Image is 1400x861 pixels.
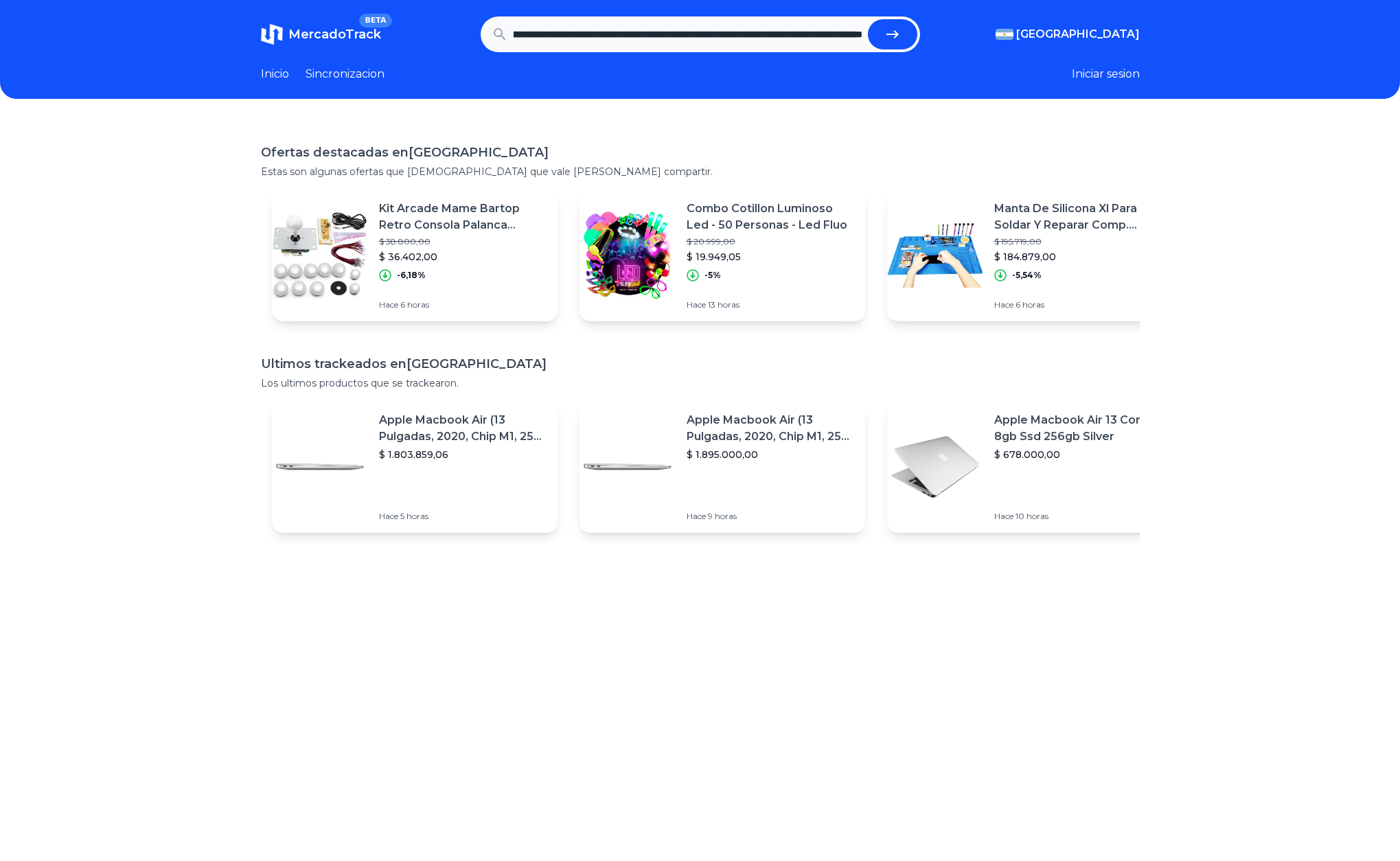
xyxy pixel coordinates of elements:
button: Iniciar sesion [1072,66,1140,82]
span: MercadoTrack [288,27,381,42]
p: Hace 10 horas [994,511,1162,522]
p: Los ultimos productos que se trackearon. [261,376,1140,390]
p: $ 1.895.000,00 [687,448,854,461]
a: Inicio [261,66,289,82]
img: Featured image [272,419,368,515]
a: Featured imageApple Macbook Air (13 Pulgadas, 2020, Chip M1, 256 Gb De Ssd, 8 Gb De Ram) - Plata$... [272,401,558,533]
img: MercadoTrack [261,23,283,45]
span: BETA [359,14,391,27]
p: -5,54% [1012,270,1042,281]
img: Featured image [579,207,676,303]
p: Hace 13 horas [687,299,854,310]
p: -6,18% [397,270,426,281]
img: Featured image [272,207,368,303]
p: $ 36.402,00 [379,250,547,264]
p: $ 20.999,00 [687,236,854,247]
p: $ 1.803.859,06 [379,448,547,461]
p: Hace 9 horas [687,511,854,522]
span: [GEOGRAPHIC_DATA] [1016,26,1140,43]
p: Apple Macbook Air (13 Pulgadas, 2020, Chip M1, 256 Gb De Ssd, 8 Gb De Ram) - Plata [687,412,854,445]
a: MercadoTrackBETA [261,23,381,45]
p: Apple Macbook Air (13 Pulgadas, 2020, Chip M1, 256 Gb De Ssd, 8 Gb De Ram) - Plata [379,412,547,445]
p: $ 38.800,00 [379,236,547,247]
a: Featured imageKit Arcade Mame Bartop Retro Consola Palanca Botones Placa$ 38.800,00$ 36.402,00-6,... [272,190,558,321]
a: Featured imageApple Macbook Air 13 Core I5 8gb Ssd 256gb Silver$ 678.000,00Hace 10 horas [887,401,1173,533]
a: Sincronizacion [306,66,385,82]
p: Estas son algunas ofertas que [DEMOGRAPHIC_DATA] que vale [PERSON_NAME] compartir. [261,165,1140,179]
a: Featured imageManta De Silicona Xl Para Soldar Y Reparar Comp. Electronico$ 195.719,00$ 184.879,0... [887,190,1173,321]
img: Featured image [579,419,676,515]
p: Hace 6 horas [379,299,547,310]
p: Kit Arcade Mame Bartop Retro Consola Palanca Botones Placa [379,200,547,233]
a: Featured imageCombo Cotillon Luminoso Led - 50 Personas - Led Fluo$ 20.999,00$ 19.949,05-5%Hace 1... [579,190,865,321]
p: -5% [704,270,721,281]
h1: Ultimos trackeados en [GEOGRAPHIC_DATA] [261,354,1140,374]
p: Hace 5 horas [379,511,547,522]
p: Apple Macbook Air 13 Core I5 8gb Ssd 256gb Silver [994,412,1162,445]
h1: Ofertas destacadas en [GEOGRAPHIC_DATA] [261,143,1140,162]
p: $ 184.879,00 [994,250,1162,264]
img: Featured image [887,207,983,303]
p: $ 678.000,00 [994,448,1162,461]
p: Manta De Silicona Xl Para Soldar Y Reparar Comp. Electronico [994,200,1162,233]
img: Argentina [996,29,1013,40]
p: Combo Cotillon Luminoso Led - 50 Personas - Led Fluo [687,200,854,233]
img: Featured image [887,419,983,515]
p: Hace 6 horas [994,299,1162,310]
button: [GEOGRAPHIC_DATA] [996,26,1140,43]
p: $ 19.949,05 [687,250,854,264]
p: $ 195.719,00 [994,236,1162,247]
a: Featured imageApple Macbook Air (13 Pulgadas, 2020, Chip M1, 256 Gb De Ssd, 8 Gb De Ram) - Plata$... [579,401,865,533]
